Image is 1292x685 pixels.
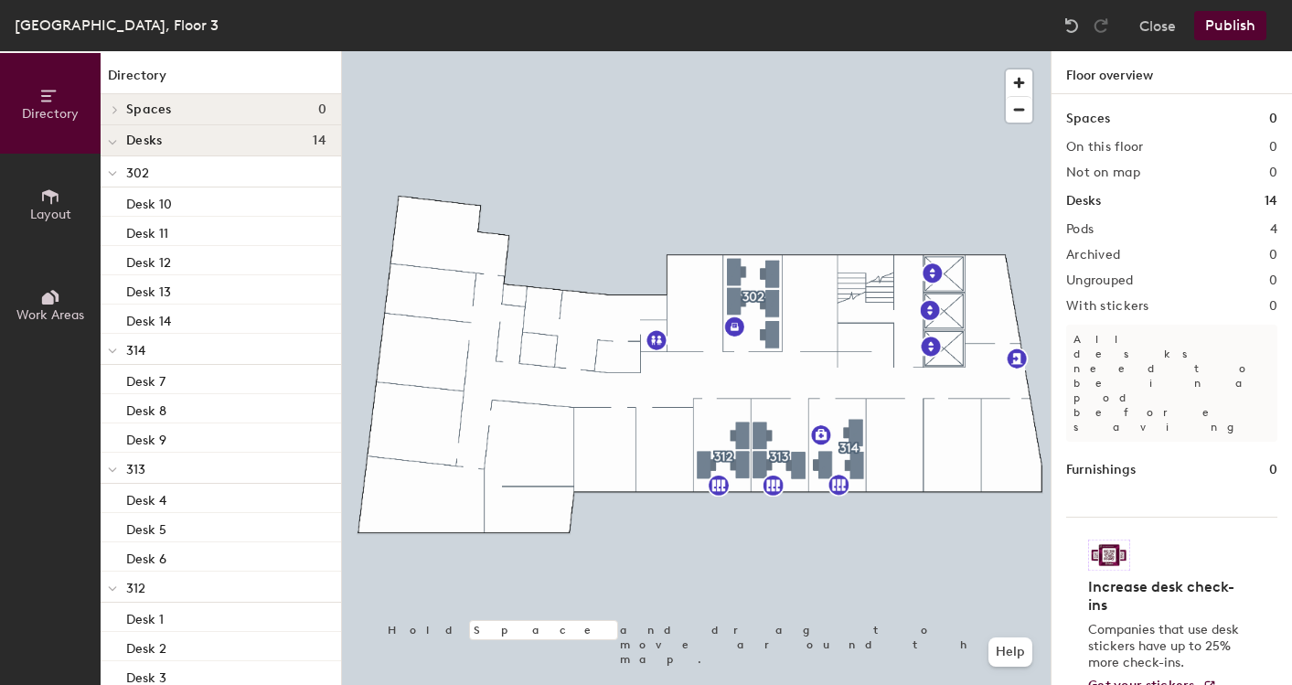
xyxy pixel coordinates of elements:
span: Directory [22,106,79,122]
button: Close [1139,11,1176,40]
p: All desks need to be in a pod before saving [1066,325,1277,442]
h1: Spaces [1066,109,1110,129]
button: Publish [1194,11,1266,40]
h1: Furnishings [1066,460,1136,480]
h2: Not on map [1066,166,1140,180]
button: Help [988,637,1032,667]
h1: Floor overview [1052,51,1292,94]
span: Layout [30,207,71,222]
p: Companies that use desk stickers have up to 25% more check-ins. [1088,622,1244,671]
h2: On this floor [1066,140,1144,155]
h2: Ungrouped [1066,273,1134,288]
span: 312 [126,581,145,596]
h1: 0 [1269,109,1277,129]
p: Desk 14 [126,308,171,329]
span: Desks [126,134,162,148]
img: Sticker logo [1088,540,1130,571]
span: Work Areas [16,307,84,323]
span: Spaces [126,102,172,117]
h2: 4 [1270,222,1277,237]
img: Redo [1092,16,1110,35]
p: Desk 5 [126,517,166,538]
div: [GEOGRAPHIC_DATA], Floor 3 [15,14,219,37]
h2: Archived [1066,248,1120,262]
p: Desk 10 [126,191,172,212]
p: Desk 7 [126,369,166,390]
p: Desk 9 [126,427,166,448]
h2: 0 [1269,299,1277,314]
h2: Pods [1066,222,1094,237]
h2: 0 [1269,140,1277,155]
p: Desk 2 [126,636,166,657]
img: Undo [1062,16,1081,35]
p: Desk 12 [126,250,171,271]
p: Desk 13 [126,279,171,300]
span: 313 [126,462,145,477]
p: Desk 1 [126,606,164,627]
h2: 0 [1269,273,1277,288]
span: 0 [318,102,326,117]
h1: 14 [1265,191,1277,211]
h1: Directory [101,66,341,94]
h2: 0 [1269,166,1277,180]
p: Desk 11 [126,220,168,241]
h4: Increase desk check-ins [1088,578,1244,615]
h2: 0 [1269,248,1277,262]
h1: Desks [1066,191,1101,211]
p: Desk 8 [126,398,166,419]
span: 302 [126,166,149,181]
h2: With stickers [1066,299,1149,314]
span: 14 [313,134,326,148]
p: Desk 6 [126,546,166,567]
h1: 0 [1269,460,1277,480]
span: 314 [126,343,145,359]
p: Desk 4 [126,487,166,508]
